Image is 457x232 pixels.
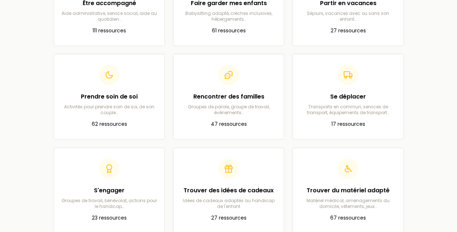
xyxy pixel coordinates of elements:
p: 17 ressources [299,120,397,129]
p: 111 ressources [60,27,158,35]
p: 67 ressources [299,214,397,223]
h2: Rencontrer des familles [180,92,278,101]
p: 27 ressources [299,27,397,35]
p: Babysitting adapté, crèches inclusives, hébergements… [180,11,278,22]
p: Transports en commun, services de transport, équipements de transport… [299,104,397,116]
h2: Trouver des idées de cadeaux [180,186,278,195]
p: 23 ressources [60,214,158,223]
p: Aide administrative, service social, aide au quotidien… [60,11,158,22]
p: Groupes de travail, bénévolat, actions pour le handicap… [60,198,158,209]
h2: S'engager [60,186,158,195]
h2: Trouver du matériel adapté [299,186,397,195]
p: Matériel médical, aménagements du domicile, vêtements, jeux… [299,198,397,209]
p: 27 ressources [180,214,278,223]
p: Groupes de parole, groupe de travail, événements… [180,104,278,116]
a: Prendre soin de soiActivités pour prendre soin de soi, de son couple…62 ressources [54,54,165,139]
p: 47 ressources [180,120,278,129]
h2: Se déplacer [299,92,397,101]
h2: Prendre soin de soi [60,92,158,101]
a: Se déplacerTransports en commun, services de transport, équipements de transport…17 ressources [293,54,403,139]
p: Idées de cadeaux adaptés au handicap de l'enfant [180,198,278,209]
p: 62 ressources [60,120,158,129]
p: Activités pour prendre soin de soi, de son couple… [60,104,158,116]
p: Séjours, vacances avec ou sans son enfant… [299,11,397,22]
p: 61 ressources [180,27,278,35]
a: Rencontrer des famillesGroupes de parole, groupe de travail, événements…47 ressources [173,54,284,139]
